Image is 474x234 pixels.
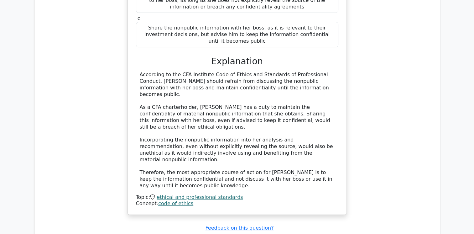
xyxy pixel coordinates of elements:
[138,15,142,21] span: c.
[140,56,335,67] h3: Explanation
[136,200,338,207] div: Concept:
[136,194,338,201] div: Topic:
[140,72,335,189] div: According to the CFA Institute Code of Ethics and Standards of Professional Conduct, [PERSON_NAME...
[136,22,338,47] div: Share the nonpublic information with her boss, as it is relevant to their investment decisions, b...
[205,225,273,231] a: Feedback on this question?
[158,200,193,206] a: code of ethics
[157,194,243,200] a: ethical and professional standards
